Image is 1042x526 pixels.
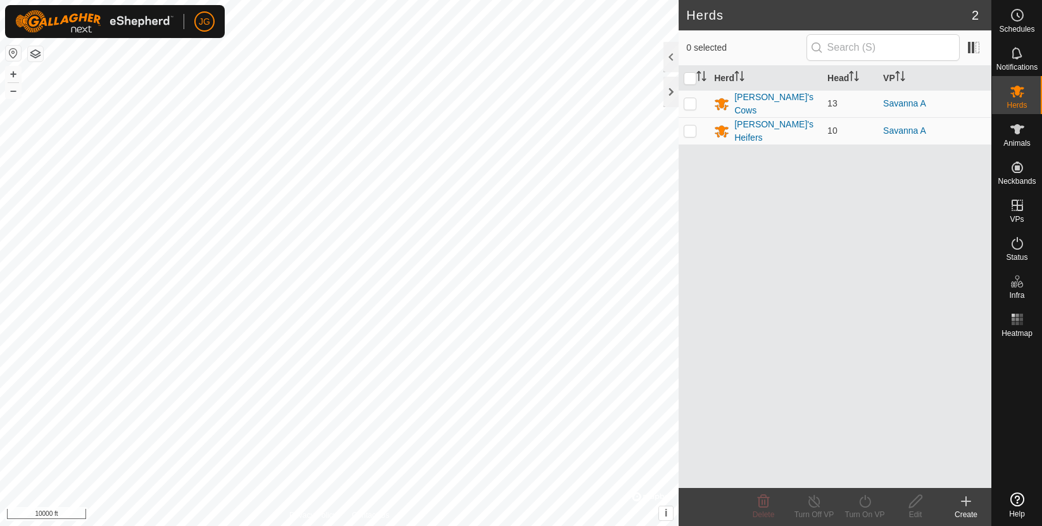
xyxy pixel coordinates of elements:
[822,66,878,91] th: Head
[883,98,926,108] a: Savanna A
[686,41,806,55] span: 0 selected
[972,6,979,25] span: 2
[199,15,210,29] span: JG
[941,509,991,520] div: Create
[6,46,21,61] button: Reset Map
[827,98,838,108] span: 13
[686,8,972,23] h2: Herds
[734,73,744,83] p-sorticon: Activate to sort
[883,125,926,136] a: Savanna A
[709,66,822,91] th: Herd
[734,91,817,117] div: [PERSON_NAME]'s Cows
[1010,215,1024,223] span: VPs
[1009,292,1024,299] span: Infra
[1001,330,1033,337] span: Heatmap
[789,509,839,520] div: Turn Off VP
[1003,139,1031,147] span: Animals
[1006,253,1027,261] span: Status
[849,73,859,83] p-sorticon: Activate to sort
[15,10,173,33] img: Gallagher Logo
[734,118,817,144] div: [PERSON_NAME]'s Heifers
[807,34,960,61] input: Search (S)
[878,66,991,91] th: VP
[6,83,21,98] button: –
[1009,510,1025,518] span: Help
[289,510,337,521] a: Privacy Policy
[827,125,838,136] span: 10
[753,510,775,519] span: Delete
[28,46,43,61] button: Map Layers
[696,73,706,83] p-sorticon: Activate to sort
[998,177,1036,185] span: Neckbands
[996,63,1038,71] span: Notifications
[999,25,1034,33] span: Schedules
[895,73,905,83] p-sorticon: Activate to sort
[1007,101,1027,109] span: Herds
[6,67,21,82] button: +
[992,487,1042,523] a: Help
[659,506,673,520] button: i
[665,508,667,518] span: i
[352,510,389,521] a: Contact Us
[890,509,941,520] div: Edit
[839,509,890,520] div: Turn On VP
